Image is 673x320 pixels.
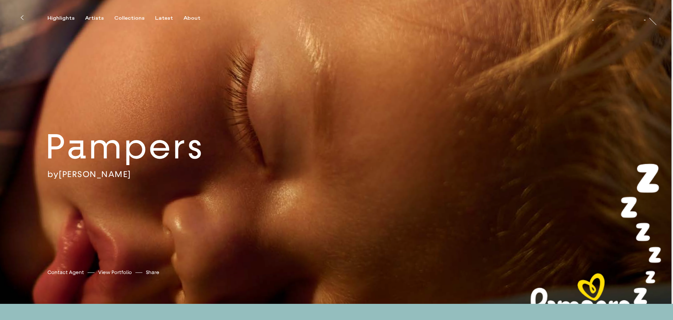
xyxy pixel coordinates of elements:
[47,169,59,179] span: by
[155,15,184,21] button: Latest
[59,169,131,179] a: [PERSON_NAME]
[155,15,173,21] div: Latest
[184,15,200,21] div: About
[47,269,84,276] a: Contact Agent
[47,15,75,21] div: Highlights
[47,15,85,21] button: Highlights
[114,15,155,21] button: Collections
[146,268,159,277] button: Share
[45,125,252,169] h2: Pampers
[85,15,114,21] button: Artists
[85,15,104,21] div: Artists
[114,15,145,21] div: Collections
[98,269,132,276] a: View Portfolio
[184,15,211,21] button: About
